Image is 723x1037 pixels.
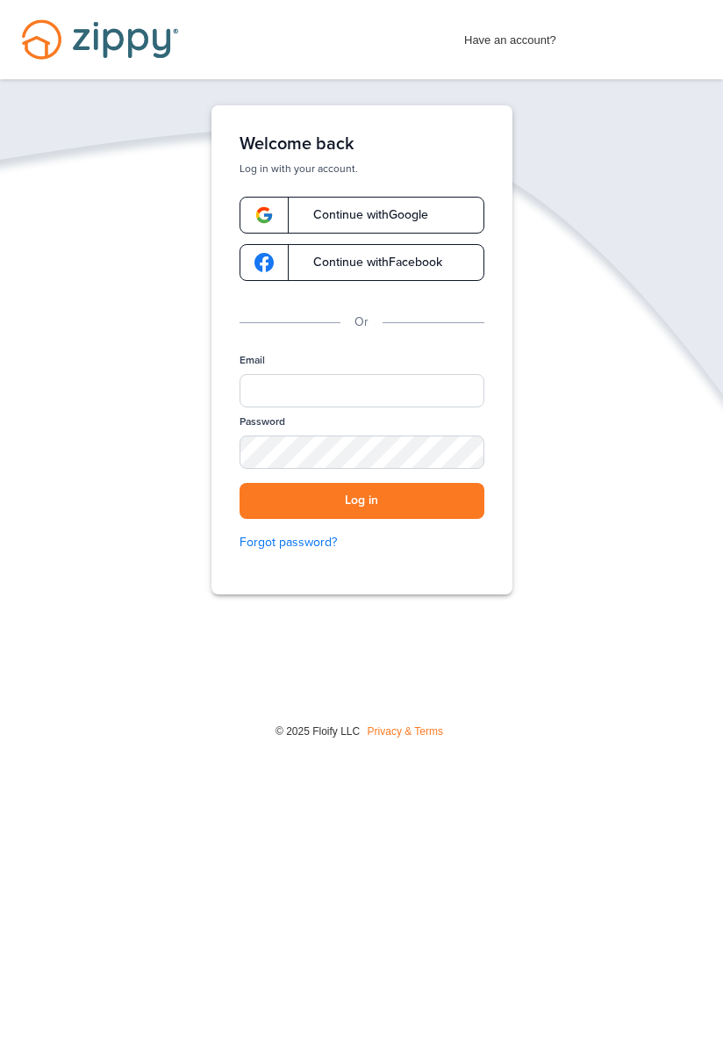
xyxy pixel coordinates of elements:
p: Or [354,313,369,332]
span: Have an account? [464,22,556,50]
a: Forgot password? [240,533,484,552]
label: Password [240,414,285,429]
a: google-logoContinue withFacebook [240,244,484,281]
img: google-logo [254,205,274,225]
input: Password [240,436,484,469]
input: Email [240,374,484,407]
span: Continue with Facebook [296,256,442,269]
label: Email [240,353,265,368]
a: Privacy & Terms [368,725,443,738]
img: google-logo [254,253,274,272]
a: google-logoContinue withGoogle [240,197,484,234]
span: Continue with Google [296,209,428,221]
span: © 2025 Floify LLC [276,725,360,738]
h1: Welcome back [240,133,484,155]
button: Log in [240,483,484,519]
p: Log in with your account. [240,162,484,176]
